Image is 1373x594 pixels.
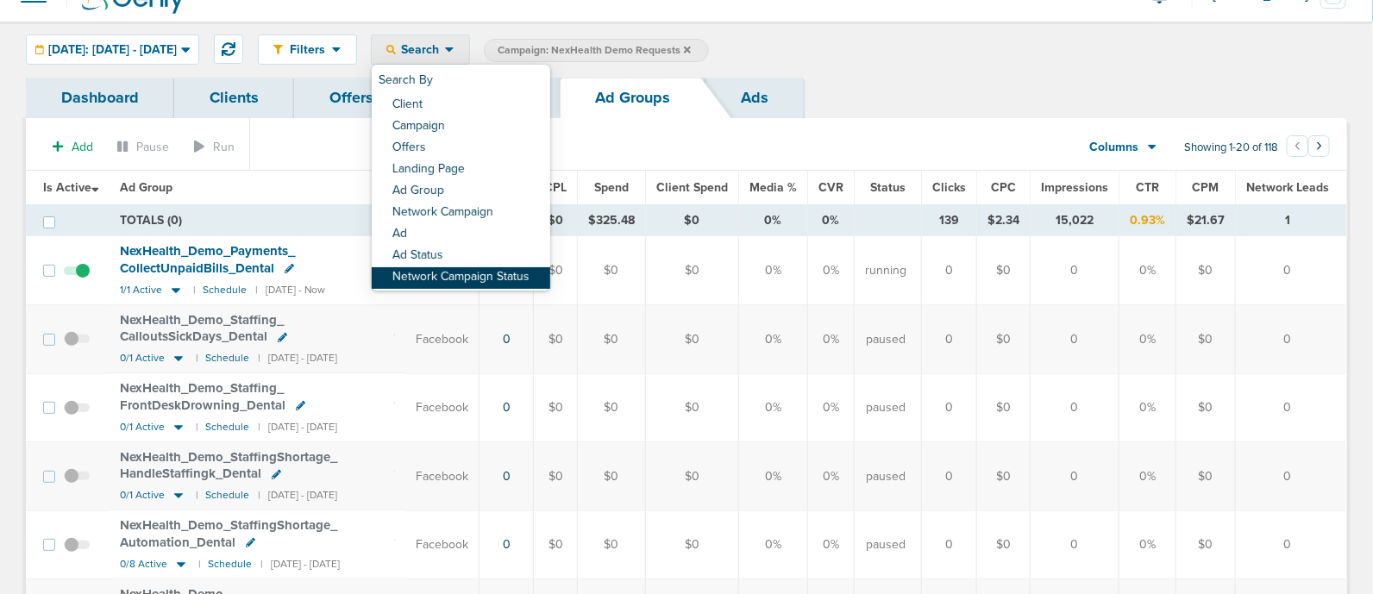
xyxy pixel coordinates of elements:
[1031,510,1119,578] td: 0
[1031,305,1119,373] td: 0
[372,224,550,246] a: Ad
[534,373,578,441] td: $0
[1246,180,1329,195] span: Network Leads
[372,246,550,267] a: Ad Status
[656,180,728,195] span: Client Spend
[594,180,629,195] span: Spend
[1176,510,1236,578] td: $0
[372,267,550,289] a: Network Campaign Status
[1236,205,1347,236] td: 1
[120,180,172,195] span: Ad Group
[578,510,646,578] td: $0
[646,373,739,441] td: $0
[120,243,295,276] span: NexHealth_ Demo_ Payments_ CollectUnpaidBills_ Dental
[1090,139,1139,156] span: Columns
[120,449,337,482] span: NexHealth_ Demo_ StaffingShortage_ HandleStaffingk_ Dental
[498,43,691,58] span: Campaign: NexHealth Demo Requests
[560,78,705,118] a: Ad Groups
[1184,141,1278,155] span: Showing 1-20 of 118
[578,373,646,441] td: $0
[1119,205,1176,236] td: 0.93%
[866,536,906,553] span: paused
[196,489,197,502] small: |
[739,205,808,236] td: 0%
[120,421,165,434] span: 0/1 Active
[1236,442,1347,510] td: 0
[1031,442,1119,510] td: 0
[1236,305,1347,373] td: 0
[396,42,445,57] span: Search
[1287,138,1330,159] ul: Pagination
[283,42,332,57] span: Filters
[196,352,197,365] small: |
[260,558,340,571] small: | [DATE] - [DATE]
[646,442,739,510] td: $0
[818,180,843,195] span: CVR
[255,284,325,297] small: | [DATE] - Now
[534,442,578,510] td: $0
[991,180,1016,195] span: CPC
[866,399,906,416] span: paused
[739,373,808,441] td: 0%
[1119,510,1176,578] td: 0%
[578,442,646,510] td: $0
[1236,510,1347,578] td: 0
[977,442,1031,510] td: $0
[739,305,808,373] td: 0%
[922,373,977,441] td: 0
[977,205,1031,236] td: $2.34
[258,489,337,502] small: | [DATE] - [DATE]
[1236,373,1347,441] td: 0
[866,331,906,348] span: paused
[208,558,252,571] small: Schedule
[866,468,906,485] span: paused
[749,180,797,195] span: Media %
[294,78,409,118] a: Offers
[808,236,855,305] td: 0%
[198,558,199,571] small: |
[1119,305,1176,373] td: 0%
[120,284,162,297] span: 1/1 Active
[534,305,578,373] td: $0
[1031,236,1119,305] td: 0
[372,95,550,116] a: Client
[922,236,977,305] td: 0
[503,469,511,484] a: 0
[932,180,966,195] span: Clicks
[808,510,855,578] td: 0%
[503,537,511,552] a: 0
[193,284,194,297] small: |
[578,236,646,305] td: $0
[43,134,103,159] button: Add
[534,510,578,578] td: $0
[1119,442,1176,510] td: 0%
[646,236,739,305] td: $0
[120,489,165,502] span: 0/1 Active
[120,312,284,345] span: NexHealth_ Demo_ Staffing_ CalloutsSickDays_ Dental
[739,236,808,305] td: 0%
[808,442,855,510] td: 0%
[372,116,550,138] a: Campaign
[503,332,511,347] a: 0
[372,159,550,181] a: Landing Page
[205,421,249,434] small: Schedule
[205,352,249,365] small: Schedule
[43,180,99,195] span: Is Active
[503,400,511,415] a: 0
[120,380,285,413] span: NexHealth_ Demo_ Staffing_ FrontDeskDrowning_ Dental
[205,489,249,502] small: Schedule
[1119,373,1176,441] td: 0%
[120,352,165,365] span: 0/1 Active
[922,205,977,236] td: 139
[865,262,906,279] span: running
[646,205,739,236] td: $0
[922,305,977,373] td: 0
[372,203,550,224] a: Network Campaign
[203,284,247,297] small: Schedule
[1176,305,1236,373] td: $0
[372,181,550,203] a: Ad Group
[1031,373,1119,441] td: 0
[110,205,480,236] td: TOTALS (0)
[120,517,337,550] span: NexHealth_ Demo_ StaffingShortage_ Automation_ Dental
[544,180,567,195] span: CPL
